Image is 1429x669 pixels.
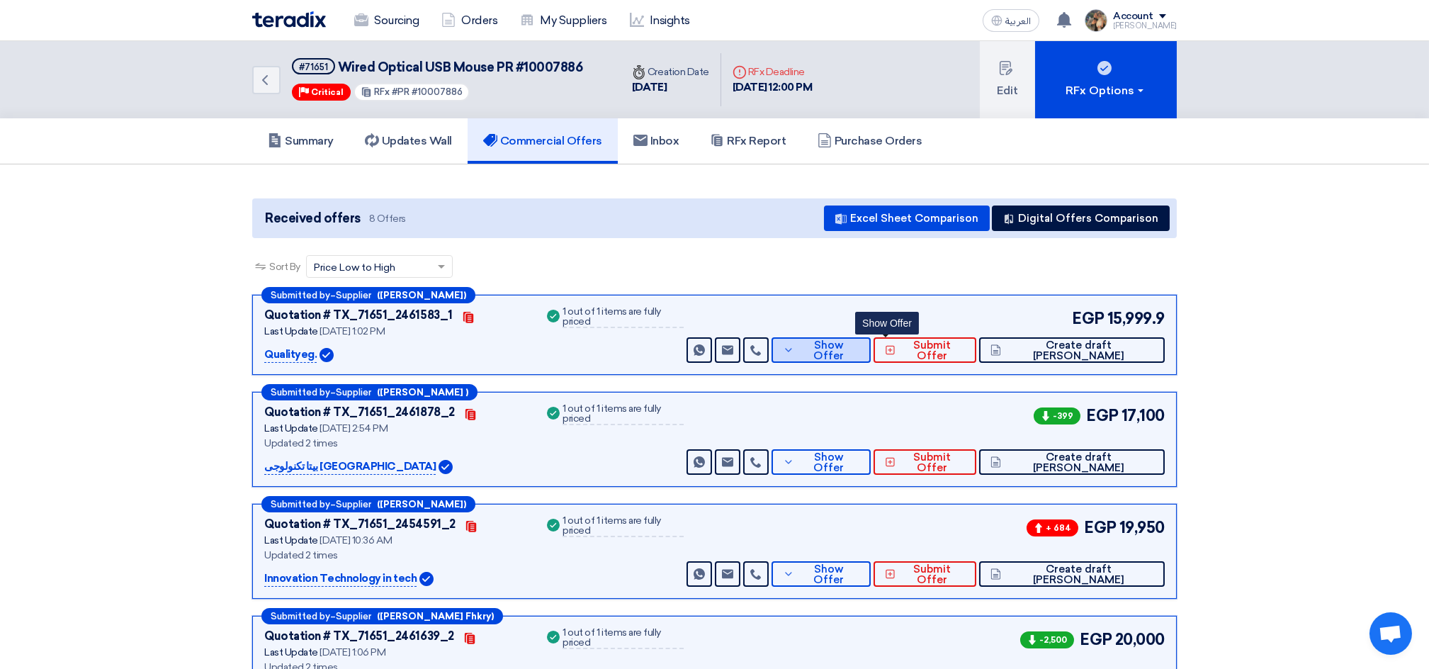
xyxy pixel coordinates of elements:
span: 8 Offers [369,212,406,225]
span: Last Update [264,325,318,337]
div: – [261,384,478,400]
span: [DATE] 1:06 PM [320,646,385,658]
img: Verified Account [439,460,453,474]
span: Submitted by [271,388,330,397]
div: Quotation # TX_71651_2461878_2 [264,404,455,421]
a: Orders [430,5,509,36]
div: Account [1113,11,1153,23]
b: ([PERSON_NAME] ) [377,388,468,397]
a: My Suppliers [509,5,618,36]
span: Last Update [264,646,318,658]
h5: RFx Report [710,134,786,148]
button: Digital Offers Comparison [992,206,1170,231]
span: [DATE] 2:54 PM [320,422,388,434]
span: [DATE] 1:02 PM [320,325,385,337]
div: [DATE] 12:00 PM [733,79,813,96]
div: Creation Date [632,64,709,79]
span: Supplier [336,500,371,509]
span: Submitted by [271,612,330,621]
button: Submit Offer [874,449,976,475]
a: Purchase Orders [802,118,938,164]
span: العربية [1005,16,1031,26]
span: Show Offer [798,564,859,585]
span: Submitted by [271,291,330,300]
span: 20,000 [1115,628,1165,651]
div: Open chat [1369,612,1412,655]
a: Insights [619,5,701,36]
div: 1 out of 1 items are fully priced [563,516,683,537]
div: Quotation # TX_71651_2461583_1 [264,307,453,324]
div: Quotation # TX_71651_2461639_2 [264,628,454,645]
div: 1 out of 1 items are fully priced [563,404,683,425]
div: Quotation # TX_71651_2454591_2 [264,516,456,533]
img: file_1710751448746.jpg [1085,9,1107,32]
span: Received offers [265,209,361,228]
span: EGP [1084,516,1117,539]
span: Last Update [264,534,318,546]
span: Create draft [PERSON_NAME] [1005,564,1153,585]
button: Create draft [PERSON_NAME] [979,337,1165,363]
div: Show Offer [855,312,919,334]
button: Submit Offer [874,337,976,363]
span: EGP [1080,628,1112,651]
button: Create draft [PERSON_NAME] [979,561,1165,587]
h5: Commercial Offers [483,134,602,148]
div: – [261,287,475,303]
div: RFx Options [1066,82,1146,99]
span: [DATE] 10:36 AM [320,534,392,546]
span: Supplier [336,612,371,621]
button: Edit [980,41,1035,118]
span: Submit Offer [899,564,965,585]
img: Teradix logo [252,11,326,28]
button: Show Offer [772,561,871,587]
a: Updates Wall [349,118,468,164]
span: -2,500 [1020,631,1074,648]
button: Show Offer [772,337,871,363]
span: Price Low to High [314,260,395,275]
span: Last Update [264,422,318,434]
p: Innovation Technology in tech [264,570,417,588]
span: -399 [1034,407,1080,425]
button: Submit Offer [874,561,976,587]
button: RFx Options [1035,41,1177,118]
span: Critical [311,87,344,97]
button: Excel Sheet Comparison [824,206,990,231]
span: Submit Offer [899,452,965,473]
b: ([PERSON_NAME]) [377,291,466,300]
div: – [261,608,503,624]
h5: Purchase Orders [818,134,922,148]
span: Submit Offer [899,340,965,361]
span: Submitted by [271,500,330,509]
span: Create draft [PERSON_NAME] [1005,452,1153,473]
div: – [261,496,475,512]
h5: Inbox [633,134,679,148]
b: ([PERSON_NAME]) [377,500,466,509]
span: #PR #10007886 [392,86,463,97]
h5: Wired Optical USB Mouse PR #10007886 [292,58,582,76]
h5: Updates Wall [365,134,452,148]
div: [PERSON_NAME] [1113,22,1177,30]
span: RFx [374,86,390,97]
button: العربية [983,9,1039,32]
div: Updated 2 times [264,436,527,451]
span: 15,999.9 [1107,307,1165,330]
span: Supplier [336,388,371,397]
button: Create draft [PERSON_NAME] [979,449,1165,475]
img: Verified Account [320,348,334,362]
span: EGP [1086,404,1119,427]
div: 1 out of 1 items are fully priced [563,628,683,649]
div: [DATE] [632,79,709,96]
a: Inbox [618,118,695,164]
div: Updated 2 times [264,548,527,563]
a: Sourcing [343,5,430,36]
img: Verified Account [419,572,434,586]
a: Commercial Offers [468,118,618,164]
span: Supplier [336,291,371,300]
p: بيتا تكنولوجى [GEOGRAPHIC_DATA] [264,459,436,476]
p: Qualityeg. [264,347,317,364]
a: Summary [252,118,349,164]
a: RFx Report [694,118,801,164]
button: Show Offer [772,449,871,475]
span: 19,950 [1119,516,1165,539]
h5: Summary [268,134,334,148]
